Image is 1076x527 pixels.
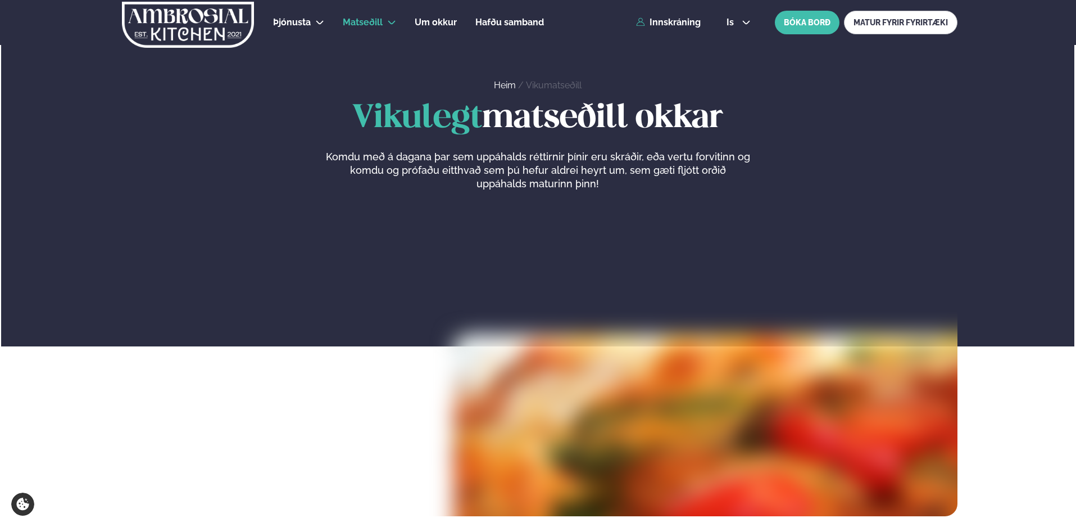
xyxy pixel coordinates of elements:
[775,11,839,34] button: BÓKA BORÐ
[325,150,750,191] p: Komdu með á dagana þar sem uppáhalds réttirnir þínir eru skráðir, eða vertu forvitinn og komdu og...
[343,16,383,29] a: Matseðill
[475,16,544,29] a: Hafðu samband
[727,18,737,27] span: is
[518,80,526,91] span: /
[844,11,957,34] a: MATUR FYRIR FYRIRTÆKI
[273,17,311,28] span: Þjónusta
[526,80,582,91] a: Vikumatseðill
[119,101,957,137] h1: matseðill okkar
[343,17,383,28] span: Matseðill
[494,80,516,91] a: Heim
[475,17,544,28] span: Hafðu samband
[11,493,34,516] a: Cookie settings
[636,17,701,28] a: Innskráning
[718,18,760,27] button: is
[415,16,457,29] a: Um okkur
[273,16,311,29] a: Þjónusta
[121,2,255,48] img: logo
[415,17,457,28] span: Um okkur
[352,103,482,134] span: Vikulegt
